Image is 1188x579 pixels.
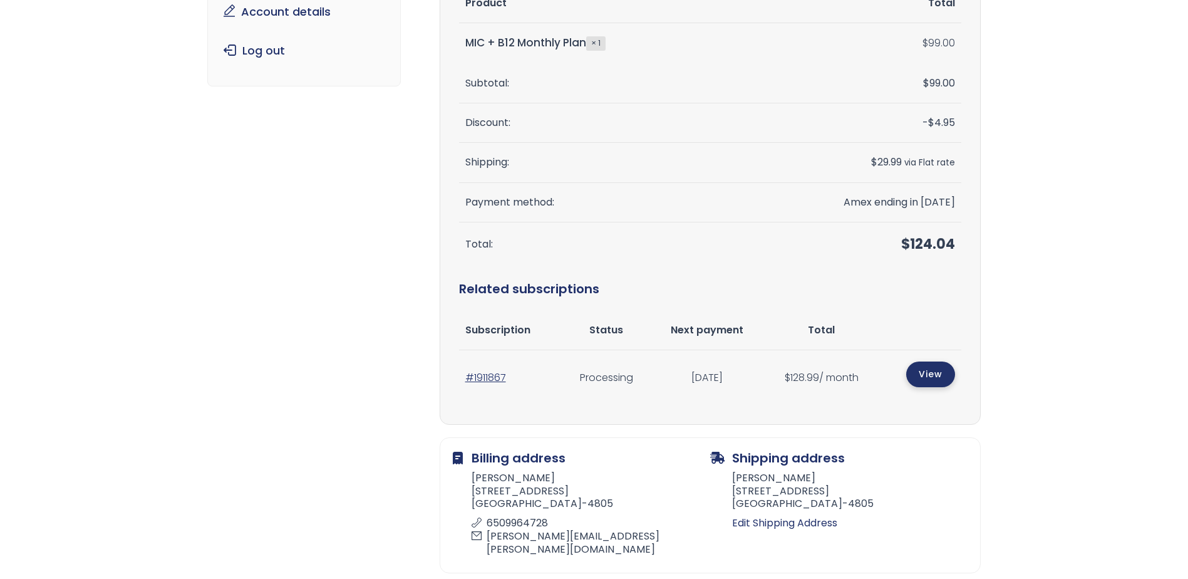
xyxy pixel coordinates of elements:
h2: Shipping address [710,451,968,466]
td: MIC + B12 Monthly Plan [459,23,736,63]
a: Log out [217,38,391,64]
th: Discount: [459,103,736,143]
span: 124.04 [901,234,955,254]
span: $ [871,155,877,169]
address: [PERSON_NAME] [STREET_ADDRESS] [GEOGRAPHIC_DATA]-4805 [453,472,710,560]
bdi: 99.00 [922,36,955,50]
td: Processing [562,350,650,405]
span: 4.95 [928,115,955,130]
h2: Related subscriptions [459,267,961,311]
th: Shipping: [459,143,736,182]
th: Subtotal: [459,64,736,103]
td: Amex ending in [DATE] [736,183,961,222]
td: [DATE] [650,350,764,405]
span: $ [928,115,934,130]
th: Payment method: [459,183,736,222]
span: 128.99 [785,370,819,385]
span: Total [808,323,835,337]
span: 99.00 [923,76,955,90]
a: View [906,362,955,387]
span: 29.99 [871,155,902,169]
p: 6509964728 [472,517,703,530]
span: Subscription [465,323,530,337]
h2: Billing address [453,451,710,466]
span: $ [901,234,910,254]
address: [PERSON_NAME] [STREET_ADDRESS] [GEOGRAPHIC_DATA]-4805 [710,472,968,514]
p: [PERSON_NAME][EMAIL_ADDRESS][PERSON_NAME][DOMAIN_NAME] [472,530,703,556]
span: Status [589,323,623,337]
td: / month [764,350,879,405]
th: Total: [459,222,736,267]
strong: × 1 [586,36,606,50]
span: $ [785,370,790,385]
small: via Flat rate [904,157,955,169]
a: #1911867 [465,370,506,385]
span: Next payment [671,323,743,337]
td: - [736,103,961,143]
a: Edit Shipping Address [732,514,968,532]
span: $ [922,36,928,50]
span: $ [923,76,929,90]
